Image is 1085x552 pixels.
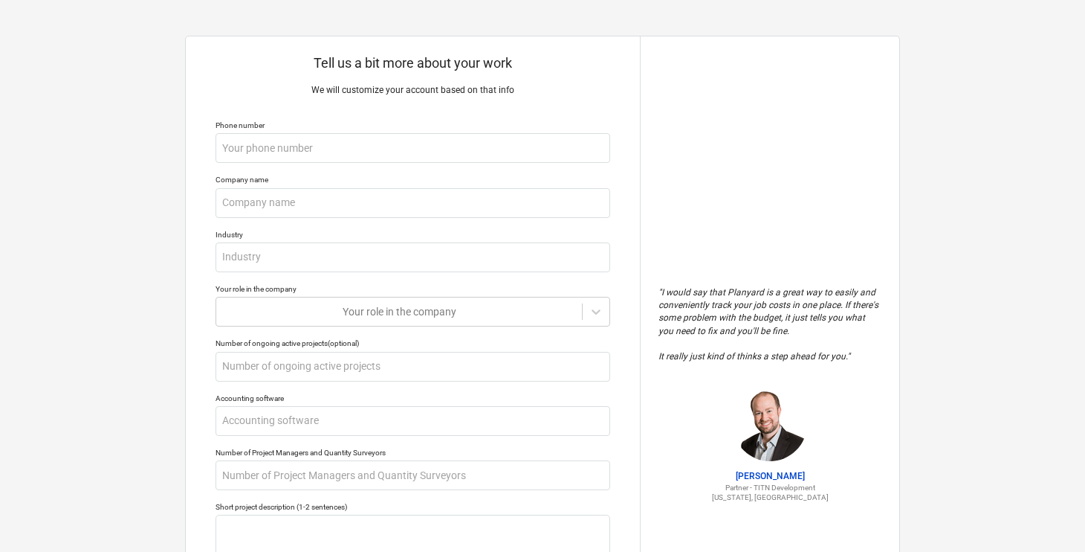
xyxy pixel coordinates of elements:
p: [PERSON_NAME] [658,470,881,483]
div: Number of ongoing active projects (optional) [216,338,610,348]
div: Accounting software [216,394,610,403]
p: [US_STATE], [GEOGRAPHIC_DATA] [658,492,881,502]
input: Number of Project Managers and Quantity Surveyors [216,460,610,490]
div: Your role in the company [216,284,610,294]
div: Short project description (1-2 sentences) [216,502,610,512]
p: We will customize your account based on that info [216,84,610,97]
div: Phone number [216,121,610,130]
p: Partner - TITN Development [658,483,881,492]
input: Company name [216,188,610,218]
input: Your phone number [216,133,610,163]
p: Tell us a bit more about your work [216,54,610,72]
input: Accounting software [216,406,610,436]
div: Number of Project Managers and Quantity Surveyors [216,448,610,458]
div: Company name [216,175,610,184]
img: Jordan Cohen [733,387,807,461]
div: Industry [216,230,610,240]
p: " I would say that Planyard is a great way to easily and conveniently track your job costs in one... [658,286,881,363]
input: Industry [216,243,610,272]
input: Number of ongoing active projects [216,352,610,382]
iframe: Chat Widget [1011,481,1085,552]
